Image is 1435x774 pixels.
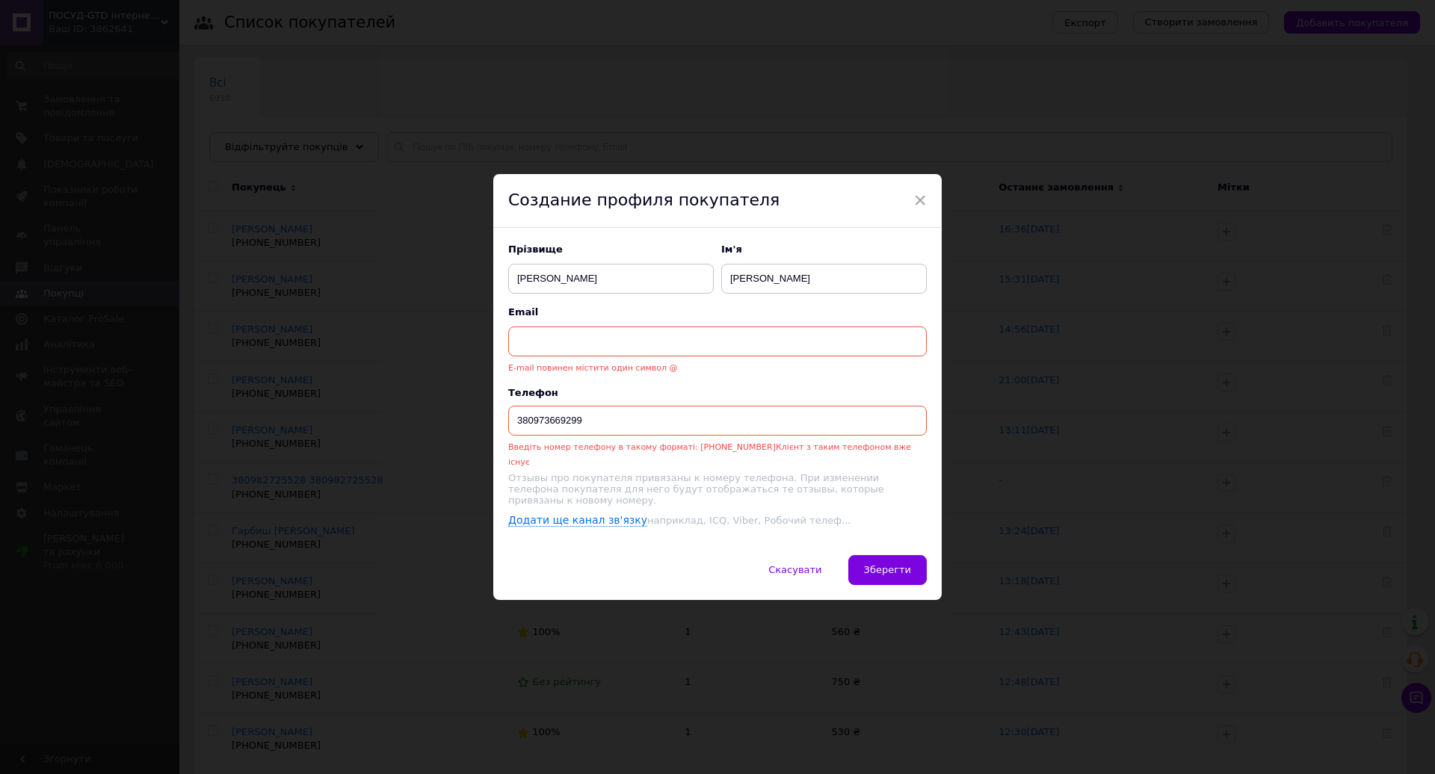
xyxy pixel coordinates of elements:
[647,515,851,526] span: наприклад, ICQ, Viber, Робочий телеф...
[508,442,776,452] span: Введіть номер телефону в такому форматі: [PHONE_NUMBER]
[768,564,821,575] span: Скасувати
[508,472,927,506] p: Отзывы про покупателя привязаны к номеру телефона. При изменении телефона покупателя для него буд...
[493,174,942,228] div: Создание профиля покупателя
[721,243,927,256] span: Ім'я
[848,555,927,585] button: Зберегти
[508,406,927,436] input: +38 096 0000000
[864,564,911,575] span: Зберегти
[508,243,714,256] span: Прізвище
[508,363,678,373] span: E-mail повинен містити один символ @
[508,306,927,319] span: Email
[721,264,927,294] input: Наприклад: Іван
[508,264,714,294] input: Наприклад: Іванов
[913,188,927,213] span: ×
[753,555,837,585] button: Скасувати
[508,387,927,398] p: Телефон
[508,442,911,467] span: Клієнт з таким телефоном вже існує
[508,514,647,527] a: Додати ще канал зв'язку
